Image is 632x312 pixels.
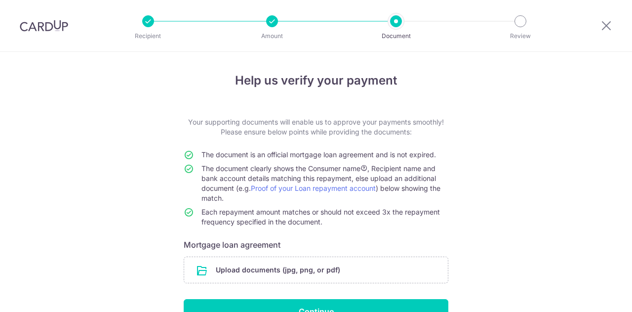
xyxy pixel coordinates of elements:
img: CardUp [20,20,68,32]
h4: Help us verify your payment [184,72,448,89]
p: Amount [236,31,309,41]
p: Your supporting documents will enable us to approve your payments smoothly! Please ensure below p... [184,117,448,137]
h6: Mortgage loan agreement [184,239,448,251]
iframe: Opens a widget where you can find more information [569,282,622,307]
div: Upload documents (jpg, png, or pdf) [184,257,448,283]
span: Each repayment amount matches or should not exceed 3x the repayment frequency specified in the do... [201,208,440,226]
p: Document [359,31,433,41]
p: Recipient [112,31,185,41]
span: The document is an official mortgage loan agreement and is not expired. [201,150,436,159]
p: Review [484,31,557,41]
a: Proof of your Loan repayment account [251,184,376,192]
span: The document clearly shows the Consumer name , Recipient name and bank account details matching t... [201,164,440,202]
